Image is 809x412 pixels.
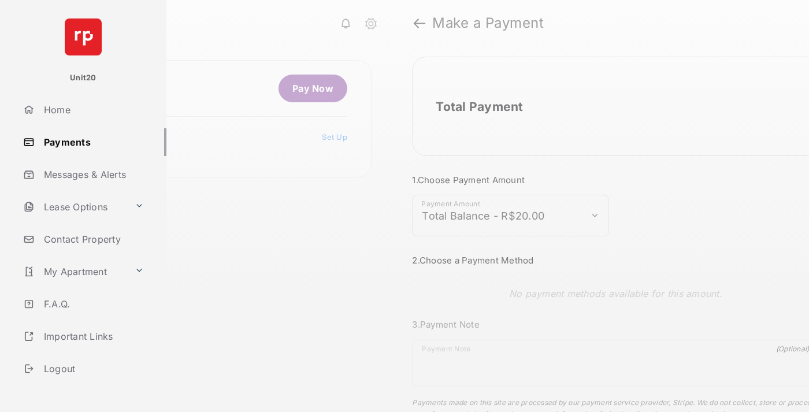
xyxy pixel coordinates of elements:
[18,258,130,285] a: My Apartment
[18,193,130,221] a: Lease Options
[436,99,523,114] h2: Total Payment
[432,16,544,30] strong: Make a Payment
[18,128,166,156] a: Payments
[18,225,166,253] a: Contact Property
[509,287,722,300] p: No payment methods available for this amount.
[70,72,97,84] p: Unit20
[322,132,347,142] a: Set Up
[18,161,166,188] a: Messages & Alerts
[65,18,102,55] img: svg+xml;base64,PHN2ZyB4bWxucz0iaHR0cDovL3d3dy53My5vcmcvMjAwMC9zdmciIHdpZHRoPSI2NCIgaGVpZ2h0PSI2NC...
[18,355,166,383] a: Logout
[18,322,149,350] a: Important Links
[18,290,166,318] a: F.A.Q.
[18,96,166,124] a: Home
